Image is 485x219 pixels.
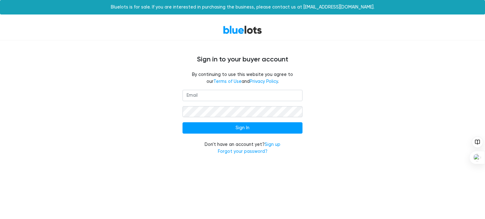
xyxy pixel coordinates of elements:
h4: Sign in to your buyer account [53,55,432,64]
input: Sign In [183,122,302,134]
a: BlueLots [223,25,262,34]
div: Don't have an account yet? [183,141,302,155]
a: Privacy Policy [250,79,278,84]
a: Forgot your password? [218,149,267,154]
input: Email [183,90,302,101]
fieldset: By continuing to use this website you agree to our and . [183,71,302,85]
a: Sign up [265,142,280,147]
a: Terms of Use [213,79,242,84]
